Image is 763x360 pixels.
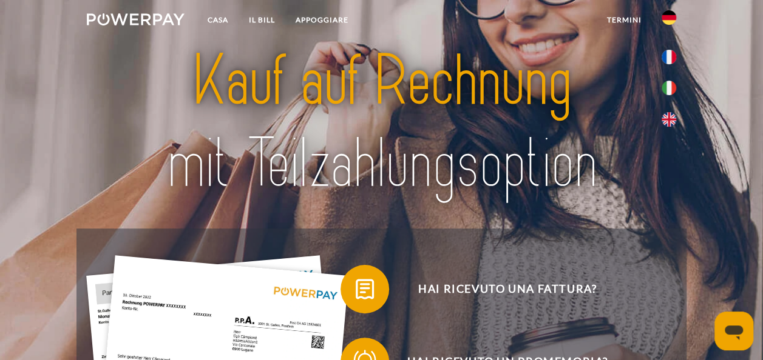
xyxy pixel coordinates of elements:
[714,312,753,350] iframe: Schaltfläche zum Öffnen des Messaging-Fensters
[662,112,676,127] img: En
[87,13,185,25] img: logo-powerpay-white.svg
[197,9,239,31] a: Casa
[359,265,656,313] span: Hai ricevuto una fattura?
[662,50,676,64] img: Ven
[285,9,359,31] a: APPOGGIARE
[596,9,651,31] a: Termini
[350,274,380,304] img: qb_bill.svg
[662,10,676,25] img: En
[115,36,647,209] img: title-powerpay_de.svg
[662,81,676,95] img: ESSO
[341,265,656,313] button: Hai ricevuto una fattura?
[239,9,285,31] a: IL BILL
